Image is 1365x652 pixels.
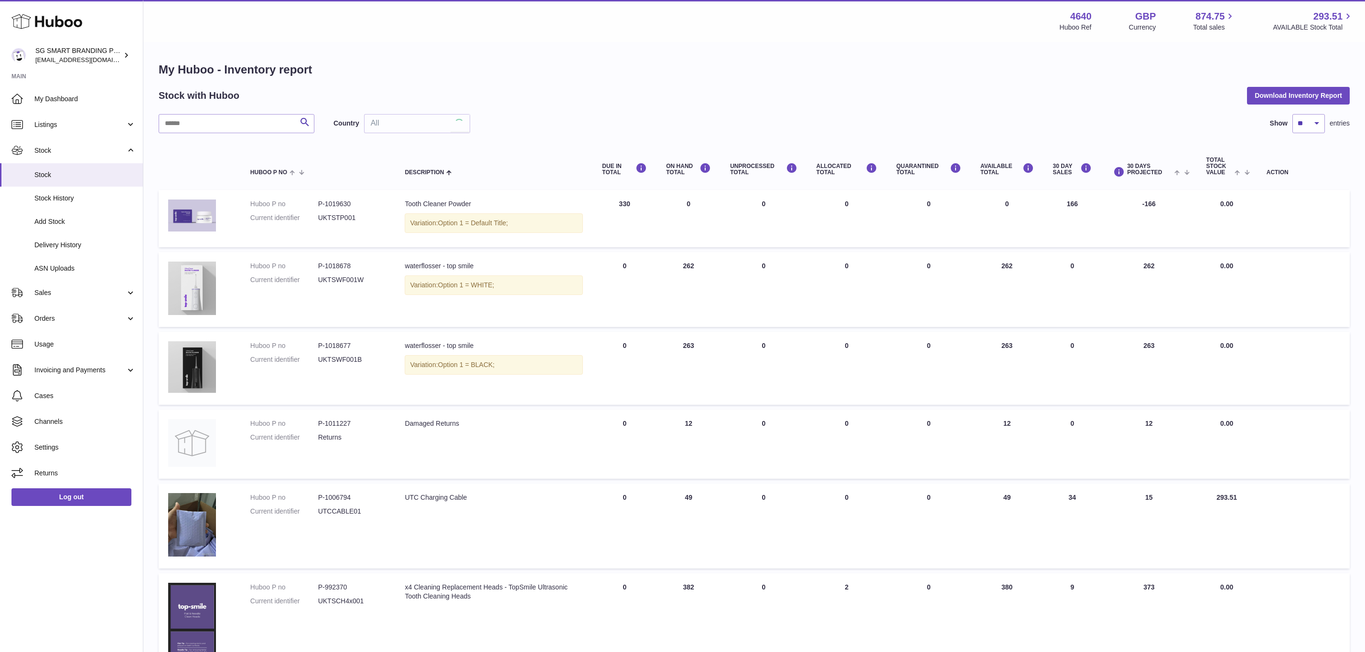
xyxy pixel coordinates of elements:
[1313,10,1343,23] span: 293.51
[318,583,386,592] dd: P-992370
[438,219,508,227] span: Option 1 = Default Title;
[405,341,583,350] div: waterflosser - top smile
[592,252,656,327] td: 0
[927,342,931,349] span: 0
[927,494,931,501] span: 0
[405,169,444,176] span: Description
[35,56,140,63] span: [EMAIL_ADDRESS][DOMAIN_NAME]
[34,417,136,426] span: Channels
[318,493,386,502] dd: P-1006794
[1220,262,1233,270] span: 0.00
[1101,190,1196,247] td: -166
[656,252,720,327] td: 262
[592,410,656,479] td: 0
[720,252,806,327] td: 0
[1273,10,1354,32] a: 293.51 AVAILABLE Stock Total
[1195,10,1225,23] span: 874.75
[34,288,126,297] span: Sales
[807,332,887,405] td: 0
[927,420,931,427] span: 0
[720,410,806,479] td: 0
[34,264,136,273] span: ASN Uploads
[438,281,494,289] span: Option 1 = WHITE;
[11,48,26,63] img: internalAdmin-4640@internal.huboo.com
[1101,410,1196,479] td: 12
[1043,484,1102,568] td: 34
[592,332,656,405] td: 0
[168,493,216,557] img: product image
[1053,163,1092,176] div: 30 DAY SALES
[807,410,887,479] td: 0
[34,366,126,375] span: Invoicing and Payments
[11,488,131,505] a: Log out
[1127,163,1172,176] span: 30 DAYS PROJECTED
[250,169,287,176] span: Huboo P no
[333,119,359,128] label: Country
[34,443,136,452] span: Settings
[1220,200,1233,208] span: 0.00
[34,95,136,104] span: My Dashboard
[592,484,656,568] td: 0
[1270,119,1288,128] label: Show
[35,46,121,64] div: SG SMART BRANDING PTE. LTD.
[318,262,386,271] dd: P-1018678
[1273,23,1354,32] span: AVAILABLE Stock Total
[405,275,583,295] div: Variation:
[250,341,318,350] dt: Huboo P no
[438,361,495,368] span: Option 1 = BLACK;
[1247,87,1350,104] button: Download Inventory Report
[730,163,797,176] div: UNPROCESSED Total
[34,241,136,250] span: Delivery History
[1220,342,1233,349] span: 0.00
[318,275,386,284] dd: UKTSWF001W
[168,200,216,231] img: product image
[405,493,583,502] div: UTC Charging Cable
[318,355,386,364] dd: UKTSWF001B
[34,120,126,129] span: Listings
[971,484,1043,568] td: 49
[1129,23,1156,32] div: Currency
[1101,332,1196,405] td: 263
[250,200,318,209] dt: Huboo P no
[405,583,583,601] div: x4 Cleaning Replacement Heads - TopSmile Ultrasonic Tooth Cleaning Heads
[168,262,216,315] img: product image
[1193,10,1236,32] a: 874.75 Total sales
[405,419,583,428] div: Damaged Returns
[34,391,136,400] span: Cases
[656,484,720,568] td: 49
[34,314,126,323] span: Orders
[971,410,1043,479] td: 12
[1101,252,1196,327] td: 262
[34,146,126,155] span: Stock
[318,507,386,516] dd: UTCCABLE01
[318,200,386,209] dd: P-1019630
[807,190,887,247] td: 0
[1070,10,1092,23] strong: 4640
[1220,420,1233,427] span: 0.00
[971,252,1043,327] td: 262
[405,200,583,209] div: Tooth Cleaner Powder
[318,341,386,350] dd: P-1018677
[250,262,318,271] dt: Huboo P no
[1060,23,1092,32] div: Huboo Ref
[720,484,806,568] td: 0
[250,213,318,222] dt: Current identifier
[318,433,386,442] dd: Returns
[656,332,720,405] td: 263
[1135,10,1156,23] strong: GBP
[318,597,386,606] dd: UKTSCH4x001
[927,200,931,208] span: 0
[927,262,931,270] span: 0
[1267,169,1340,176] div: Action
[405,213,583,233] div: Variation:
[971,190,1043,247] td: 0
[250,597,318,606] dt: Current identifier
[250,355,318,364] dt: Current identifier
[602,163,647,176] div: DUE IN TOTAL
[250,275,318,284] dt: Current identifier
[318,419,386,428] dd: P-1011227
[927,583,931,591] span: 0
[1206,157,1233,176] span: Total stock value
[159,89,239,102] h2: Stock with Huboo
[168,341,216,393] img: product image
